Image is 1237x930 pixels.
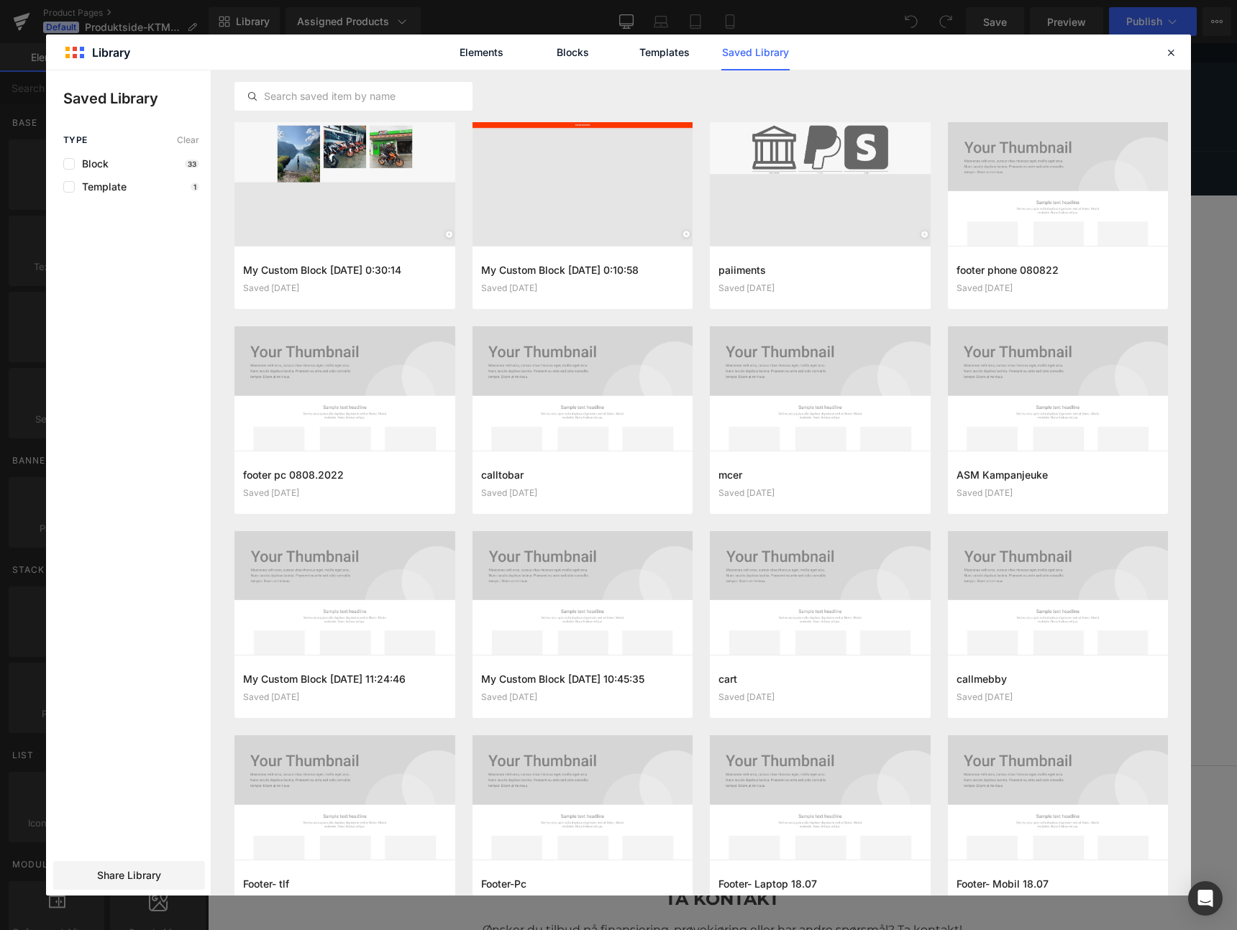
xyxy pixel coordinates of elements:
[191,183,199,191] p: 1
[481,692,685,702] div: Saved [DATE]
[957,876,1160,891] h3: Footer- Mobil 18.07
[481,671,685,686] h3: My Custom Block [DATE] 10:45:35
[243,671,447,686] h3: My Custom Block [DATE] 11:24:46
[718,283,922,293] div: Saved [DATE]
[481,262,685,277] h3: My Custom Block [DATE] 0:10:58
[529,596,918,614] p: så hjelper vi deg å skaffe drømmesykkelen.
[493,699,606,712] b: Frakt og levering
[957,262,1160,277] h3: footer phone 080822
[243,488,447,498] div: Saved [DATE]
[957,671,1160,686] h3: callmebby
[718,262,922,277] h3: paiiments
[481,876,685,891] h3: Footer-Pc
[547,541,622,555] strong: Få finans fra
[630,34,698,70] a: Templates
[547,453,665,466] strong: Raskt leveringsklar
[457,845,572,866] strong: TA KONTAKT
[243,262,447,277] h3: My Custom Block [DATE] 0:30:14
[721,34,790,70] a: Saved Library
[112,275,504,666] img: % HAND GUARD L/S+R/S CPL. BLAC
[526,384,918,401] label: Title
[481,467,685,482] h3: calltobar
[862,34,925,48] a: Kampanjer
[481,283,685,293] div: Saved [DATE]
[75,158,109,170] span: Block
[547,473,918,492] p: Stort utvalg kjøreutstyr, beskyttelse, og deler i butikk
[957,467,1160,482] h3: ASM Kampanjeuke
[177,135,199,145] span: Clear
[75,181,127,193] span: Template
[383,699,465,712] b: produkt info
[97,868,161,883] span: Share Library
[957,283,1160,293] div: Saved [DATE]
[63,88,211,109] p: Saved Library
[541,401,611,433] span: Default Title
[718,671,922,686] h3: cart
[63,135,88,145] span: Type
[718,692,922,702] div: Saved [DATE]
[634,699,750,712] b: Service og garanti
[1188,881,1223,916] div: Open Intercom Messenger
[447,34,516,70] a: Elements
[105,50,213,93] img: ASM MC
[243,467,447,482] h3: footer pc 0808.2022
[235,88,472,105] input: Search saved item by name
[279,699,355,712] b: Kontakt oss
[454,2,595,15] font: Vi leverer over hele landet!
[526,293,826,313] a: % HAND GUARD L/S+R/S CPL. BLAC
[718,876,922,891] h3: Footer- Laptop 18.07
[481,488,685,498] div: Saved [DATE]
[539,34,607,70] a: Blocks
[718,467,922,482] h3: mcer
[526,317,577,340] span: 841 kr
[547,494,918,513] p: Vi kan hjelpe med å finne den beste finansieringen for deg
[957,488,1160,498] div: Saved [DATE]
[736,34,780,48] a: Om oss
[243,283,447,293] div: Saved [DATE]
[547,539,918,576] p: - [GEOGRAPHIC_DATA], AS Financiering, [PERSON_NAME] Express Bank
[547,519,625,533] b: KTM Finance
[243,692,447,702] div: Saved [DATE]
[309,59,859,92] input: Search
[718,488,922,498] div: Saved [DATE]
[957,692,1160,702] div: Saved [DATE]
[185,160,199,168] p: 33
[672,34,719,48] a: Kontakt
[566,598,634,612] strong: Ta kontakt,
[202,878,828,896] p: Ønsker du tilbud på finansiering, prøvekjøring eller har andre spørsmål? Ta kontakt!
[243,876,447,891] h3: Footer- tlf
[547,517,918,535] p: - Få finansiering fra KTM
[797,34,844,48] a: Omtaler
